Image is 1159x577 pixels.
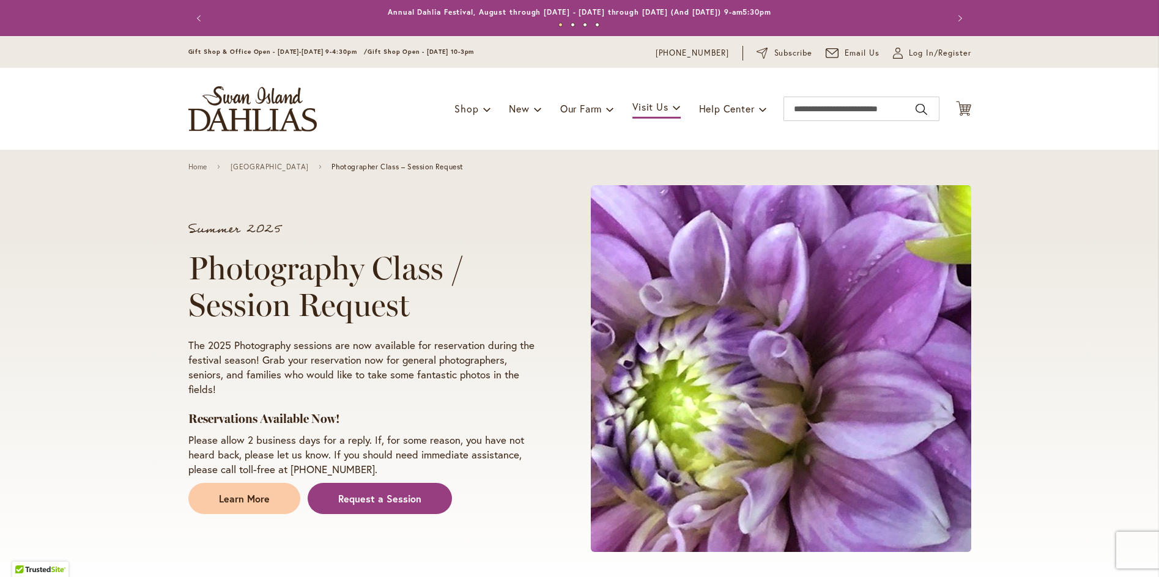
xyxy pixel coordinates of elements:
span: Gift Shop & Office Open - [DATE]-[DATE] 9-4:30pm / [188,48,368,56]
span: Learn More [219,492,270,506]
span: Visit Us [632,100,668,113]
span: Our Farm [560,102,602,115]
a: [PHONE_NUMBER] [656,47,730,59]
button: Previous [188,6,213,31]
span: Email Us [845,47,879,59]
span: Request a Session [338,492,421,506]
a: [GEOGRAPHIC_DATA] [231,163,309,171]
p: Summer 2025 [188,223,544,235]
a: Learn More [188,483,300,515]
a: Subscribe [757,47,812,59]
p: Please allow 2 business days for a reply. If, for some reason, you have not heard back, please le... [188,433,544,477]
span: Photographer Class – Session Request [331,163,464,171]
button: Next [947,6,971,31]
p: The 2025 Photography sessions are now available for reservation during the festival season! Grab ... [188,338,544,397]
a: Annual Dahlia Festival, August through [DATE] - [DATE] through [DATE] (And [DATE]) 9-am5:30pm [388,7,771,17]
strong: Reservations Available Now! [188,411,340,426]
span: Subscribe [774,47,813,59]
a: Request a Session [308,483,452,515]
button: 2 of 4 [571,23,575,27]
span: Shop [454,102,478,115]
button: 4 of 4 [595,23,599,27]
h1: Photography Class / Session Request [188,250,544,323]
span: Help Center [699,102,755,115]
span: New [509,102,529,115]
button: 3 of 4 [583,23,587,27]
button: 1 of 4 [558,23,563,27]
a: Email Us [826,47,879,59]
span: Gift Shop Open - [DATE] 10-3pm [368,48,474,56]
span: Log In/Register [909,47,971,59]
a: Home [188,163,207,171]
a: store logo [188,86,317,131]
a: Log In/Register [893,47,971,59]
